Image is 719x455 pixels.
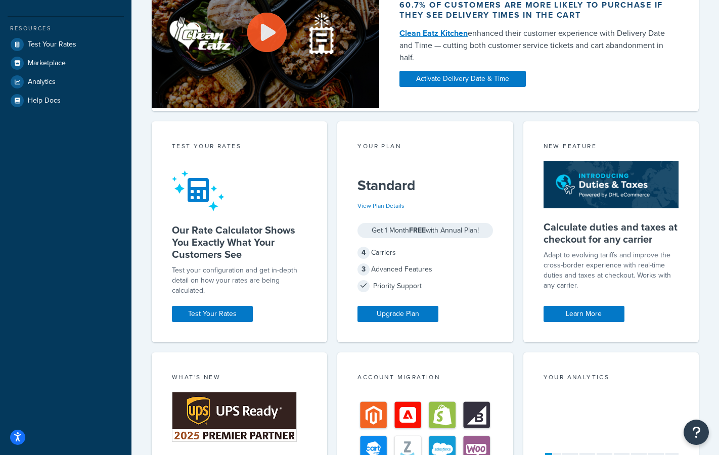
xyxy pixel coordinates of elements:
[544,373,679,384] div: Your Analytics
[172,142,307,153] div: Test your rates
[28,40,76,49] span: Test Your Rates
[357,279,492,293] div: Priority Support
[8,54,124,72] a: Marketplace
[172,265,307,296] div: Test your configuration and get in-depth detail on how your rates are being calculated.
[357,306,438,322] a: Upgrade Plan
[544,306,624,322] a: Learn More
[357,201,405,210] a: View Plan Details
[357,263,370,276] span: 3
[28,97,61,105] span: Help Docs
[357,373,492,384] div: Account Migration
[399,27,468,39] a: Clean Eatz Kitchen
[357,246,492,260] div: Carriers
[399,27,675,64] div: enhanced their customer experience with Delivery Date and Time — cutting both customer service ti...
[357,247,370,259] span: 4
[8,24,124,33] div: Resources
[8,73,124,91] a: Analytics
[8,92,124,110] a: Help Docs
[28,59,66,68] span: Marketplace
[399,71,526,87] a: Activate Delivery Date & Time
[172,373,307,384] div: What's New
[357,142,492,153] div: Your Plan
[544,142,679,153] div: New Feature
[28,78,56,86] span: Analytics
[357,262,492,277] div: Advanced Features
[409,225,426,236] strong: FREE
[357,177,492,194] h5: Standard
[684,420,709,445] button: Open Resource Center
[8,35,124,54] a: Test Your Rates
[172,306,253,322] a: Test Your Rates
[357,223,492,238] div: Get 1 Month with Annual Plan!
[544,250,679,291] p: Adapt to evolving tariffs and improve the cross-border experience with real-time duties and taxes...
[172,224,307,260] h5: Our Rate Calculator Shows You Exactly What Your Customers See
[544,221,679,245] h5: Calculate duties and taxes at checkout for any carrier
